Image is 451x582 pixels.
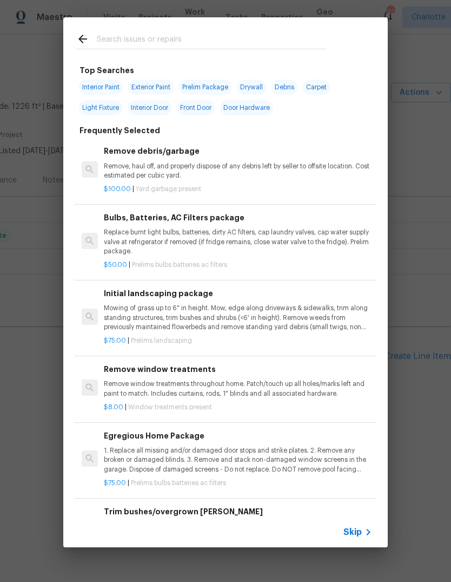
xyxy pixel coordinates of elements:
span: $100.00 [104,186,131,192]
span: Front Door [177,100,215,115]
span: $75.00 [104,480,126,486]
span: Door Hardware [220,100,273,115]
span: Exterior Paint [128,80,174,95]
h6: Top Searches [79,64,134,76]
span: Prelims landscaping [131,337,192,344]
span: Interior Door [128,100,171,115]
p: Mowing of grass up to 6" in height. Mow, edge along driveways & sidewalks, trim along standing st... [104,304,372,331]
h6: Initial landscaping package [104,287,372,299]
h6: Frequently Selected [79,125,160,136]
p: Remove, haul off, and properly dispose of any debris left by seller to offsite location. Cost est... [104,162,372,180]
p: | [104,260,372,270]
span: Debris [271,80,297,95]
h6: Trim bushes/overgrown [PERSON_NAME] [104,506,372,518]
p: | [104,479,372,488]
span: $50.00 [104,261,127,268]
input: Search issues or repairs [97,32,326,49]
span: Prelim Package [179,80,231,95]
span: Light Fixture [79,100,122,115]
h6: Bulbs, Batteries, AC Filters package [104,212,372,224]
p: Replace burnt light bulbs, batteries, dirty AC filters, cap laundry valves, cap water supply valv... [104,228,372,256]
span: Interior Paint [79,80,123,95]
span: Yard garbage present [136,186,201,192]
h6: Remove debris/garbage [104,145,372,157]
span: Drywall [237,80,266,95]
span: Prelims bulbs batteries ac filters [131,480,226,486]
p: | [104,403,372,412]
span: Prelims bulbs batteries ac filters [132,261,227,268]
h6: Egregious Home Package [104,430,372,442]
span: Window treatments present [128,404,212,410]
span: Skip [343,527,362,538]
h6: Remove window treatments [104,363,372,375]
span: $8.00 [104,404,123,410]
p: | [104,185,372,194]
span: Carpet [303,80,330,95]
p: | [104,336,372,345]
p: Remove window treatments throughout home. Patch/touch up all holes/marks left and paint to match.... [104,380,372,398]
p: 1. Replace all missing and/or damaged door stops and strike plates. 2. Remove any broken or damag... [104,446,372,474]
span: $75.00 [104,337,126,344]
